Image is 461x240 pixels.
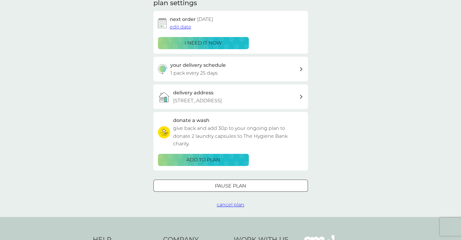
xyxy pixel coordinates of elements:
p: 1 pack every 25 days [170,69,218,77]
button: Pause plan [153,180,308,192]
p: i need it now [185,39,222,47]
span: edit date [170,24,191,30]
a: delivery address[STREET_ADDRESS] [153,84,308,109]
button: i need it now [158,37,249,49]
button: ADD TO PLAN [158,154,249,166]
span: [DATE] [197,16,213,22]
p: give back and add 30p to your ongoing plan to donate 2 laundry capsules to The Hygiene Bank charity. [173,124,303,148]
button: edit date [170,23,191,31]
p: ADD TO PLAN [186,156,220,164]
p: Pause plan [215,182,246,190]
button: cancel plan [217,201,244,209]
p: [STREET_ADDRESS] [173,97,222,105]
h3: delivery address [173,89,213,97]
button: your delivery schedule1 pack every 25 days [153,57,308,81]
span: cancel plan [217,202,244,208]
h2: next order [170,15,213,23]
h3: your delivery schedule [170,61,226,69]
h3: donate a wash [173,117,209,124]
